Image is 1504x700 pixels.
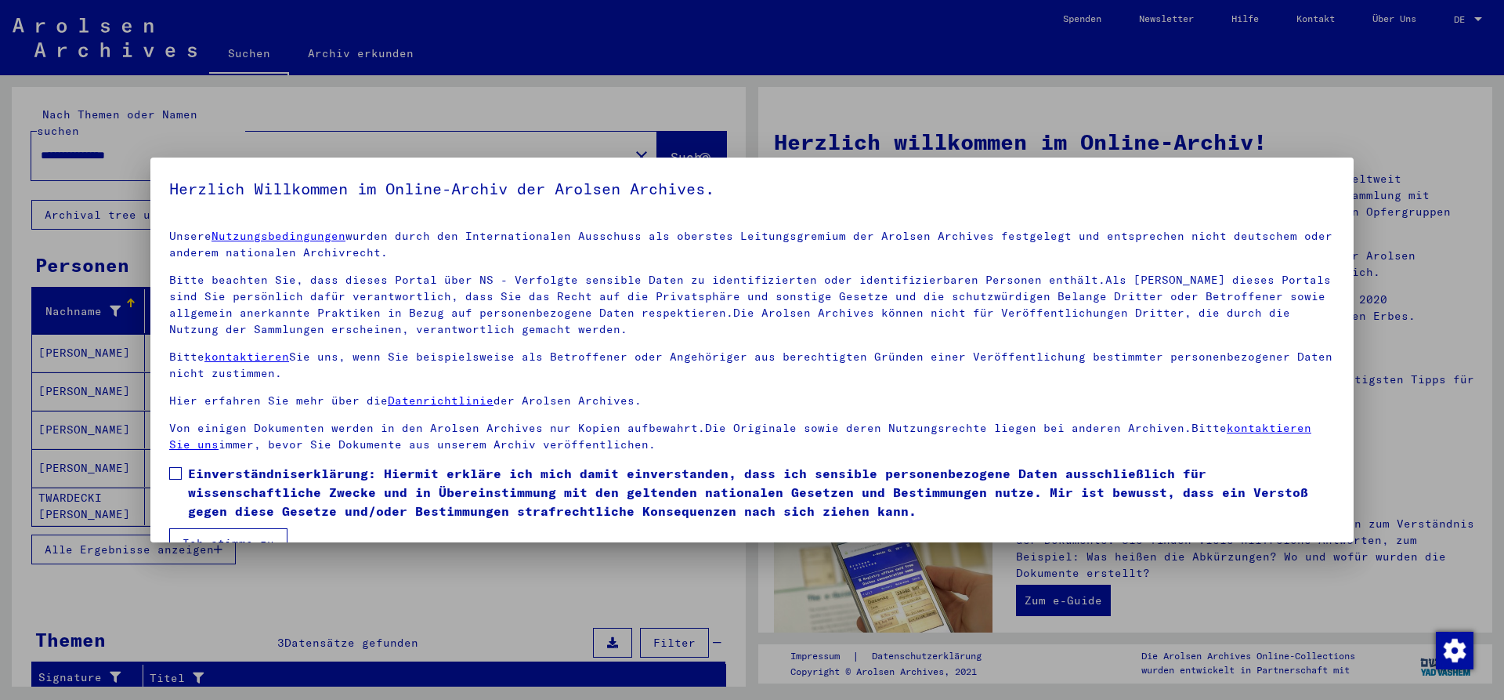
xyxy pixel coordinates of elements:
[169,393,1335,409] p: Hier erfahren Sie mehr über die der Arolsen Archives.
[169,421,1311,452] a: kontaktieren Sie uns
[169,349,1335,382] p: Bitte Sie uns, wenn Sie beispielsweise als Betroffener oder Angehöriger aus berechtigten Gründen ...
[1436,632,1473,669] img: Zustimmung ändern
[169,420,1335,453] p: Von einigen Dokumenten werden in den Arolsen Archives nur Kopien aufbewahrt.Die Originale sowie d...
[211,229,345,243] a: Nutzungsbedingungen
[188,464,1335,520] span: Einverständniserklärung: Hiermit erkläre ich mich damit einverstanden, dass ich sensible personen...
[169,228,1335,261] p: Unsere wurden durch den Internationalen Ausschuss als oberstes Leitungsgremium der Arolsen Archiv...
[169,176,1335,201] h5: Herzlich Willkommen im Online-Archiv der Arolsen Archives.
[169,528,287,558] button: Ich stimme zu
[388,394,493,408] a: Datenrichtlinie
[169,272,1335,338] p: Bitte beachten Sie, dass dieses Portal über NS - Verfolgte sensible Daten zu identifizierten oder...
[204,350,289,364] a: kontaktieren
